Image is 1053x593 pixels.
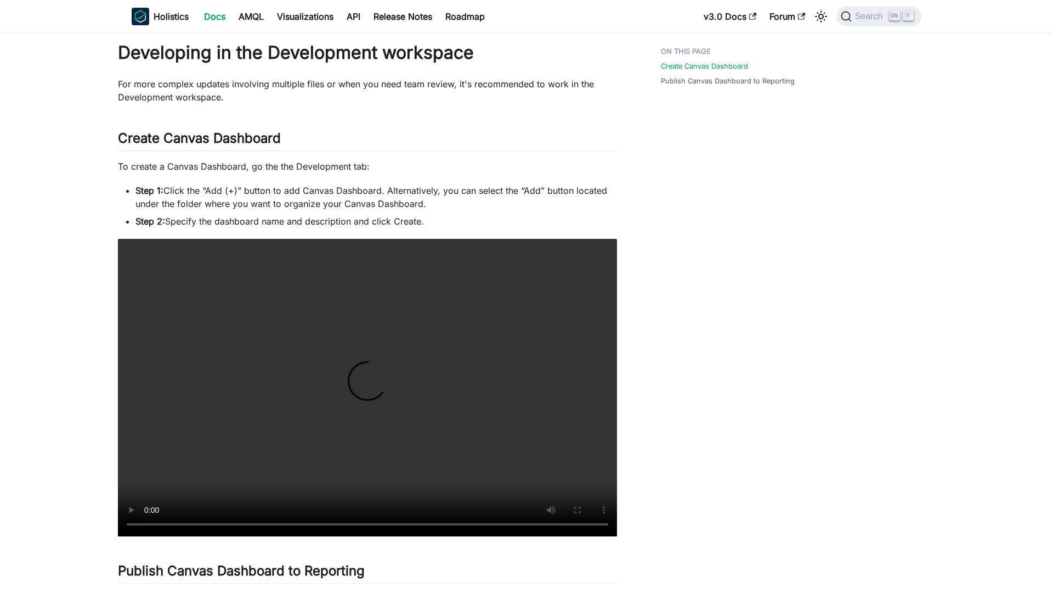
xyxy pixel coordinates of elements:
[118,239,617,536] video: Your browser does not support embedding video, but you can .
[118,42,617,64] h1: Developing in the Development workspace
[118,563,617,584] h2: Publish Canvas Dashboard to Reporting
[135,215,617,228] li: Specify the dashboard name and description and click Create.
[135,184,617,210] li: Click the “Add (+)” button to add Canvas Dashboard. Alternatively, you can select the “Add” butto...
[852,12,890,21] span: Search
[135,185,163,196] strong: Step 1:
[661,76,795,86] a: Publish Canvas Dashboard to Reporting
[661,61,748,71] a: Create Canvas Dashboard
[135,216,165,227] strong: Step 2:
[903,11,914,21] kbd: K
[270,8,340,25] a: Visualizations
[812,8,830,25] button: Switch between dark and light mode (currently light mode)
[118,130,617,151] h2: Create Canvas Dashboard
[439,8,491,25] a: Roadmap
[763,8,812,25] a: Forum
[118,77,617,104] p: For more complex updates involving multiple files or when you need team review, it's recommended ...
[836,7,921,26] button: Search (Ctrl+K)
[340,8,367,25] a: API
[697,8,763,25] a: v3.0 Docs
[367,8,439,25] a: Release Notes
[154,10,189,23] b: Holistics
[232,8,270,25] a: AMQL
[132,8,149,25] img: Holistics
[132,8,189,25] a: HolisticsHolistics
[197,8,232,25] a: Docs
[118,160,617,173] p: To create a Canvas Dashboard, go the the Development tab:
